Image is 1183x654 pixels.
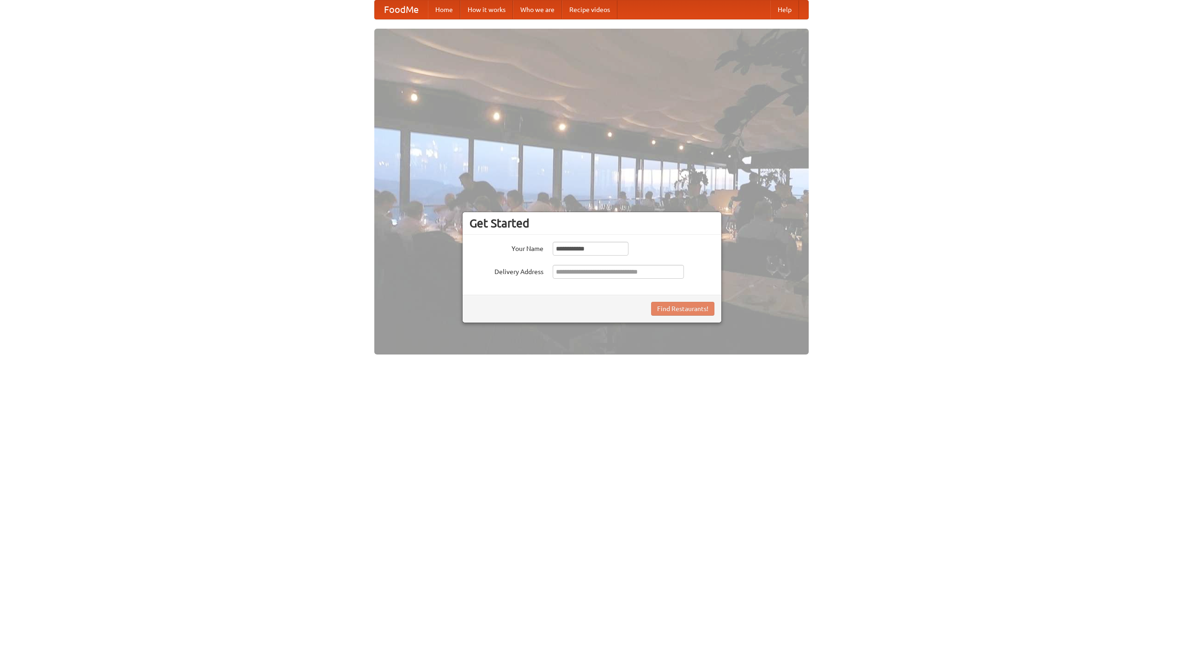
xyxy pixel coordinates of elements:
a: FoodMe [375,0,428,19]
label: Your Name [470,242,543,253]
h3: Get Started [470,216,714,230]
label: Delivery Address [470,265,543,276]
a: How it works [460,0,513,19]
a: Help [770,0,799,19]
a: Who we are [513,0,562,19]
button: Find Restaurants! [651,302,714,316]
a: Recipe videos [562,0,617,19]
a: Home [428,0,460,19]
